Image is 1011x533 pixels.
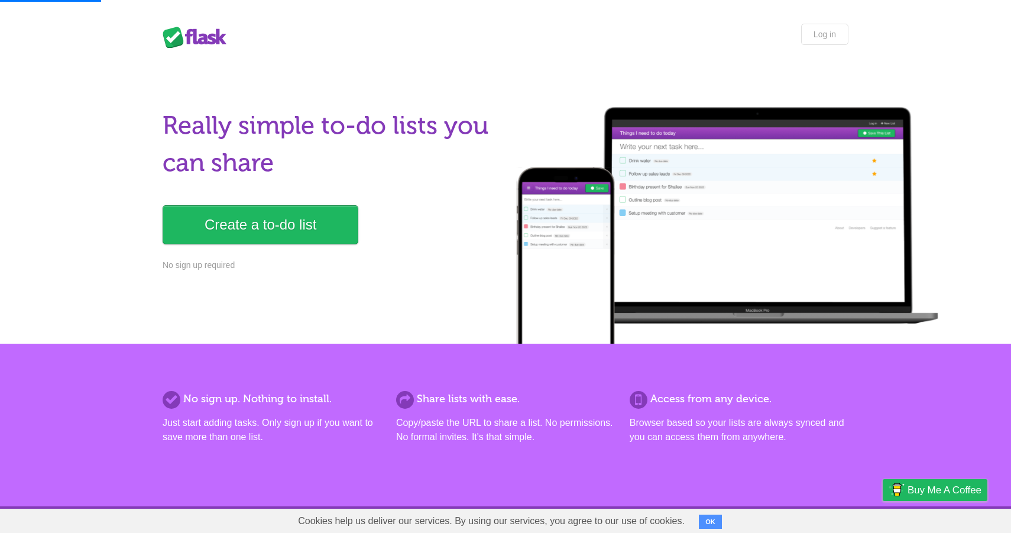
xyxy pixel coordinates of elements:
[630,391,848,407] h2: Access from any device.
[163,416,381,444] p: Just start adding tasks. Only sign up if you want to save more than one list.
[163,27,234,48] div: Flask Lists
[163,391,381,407] h2: No sign up. Nothing to install.
[883,479,987,501] a: Buy me a coffee
[286,509,696,533] span: Cookies help us deliver our services. By using our services, you agree to our use of cookies.
[630,416,848,444] p: Browser based so your lists are always synced and you can access them from anywhere.
[889,480,905,500] img: Buy me a coffee
[699,515,722,529] button: OK
[396,391,615,407] h2: Share lists with ease.
[163,107,498,182] h1: Really simple to-do lists you can share
[163,205,358,244] a: Create a to-do list
[396,416,615,444] p: Copy/paste the URL to share a list. No permissions. No formal invites. It's that simple.
[801,24,848,45] a: Log in
[908,480,981,500] span: Buy me a coffee
[163,259,498,272] p: No sign up required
